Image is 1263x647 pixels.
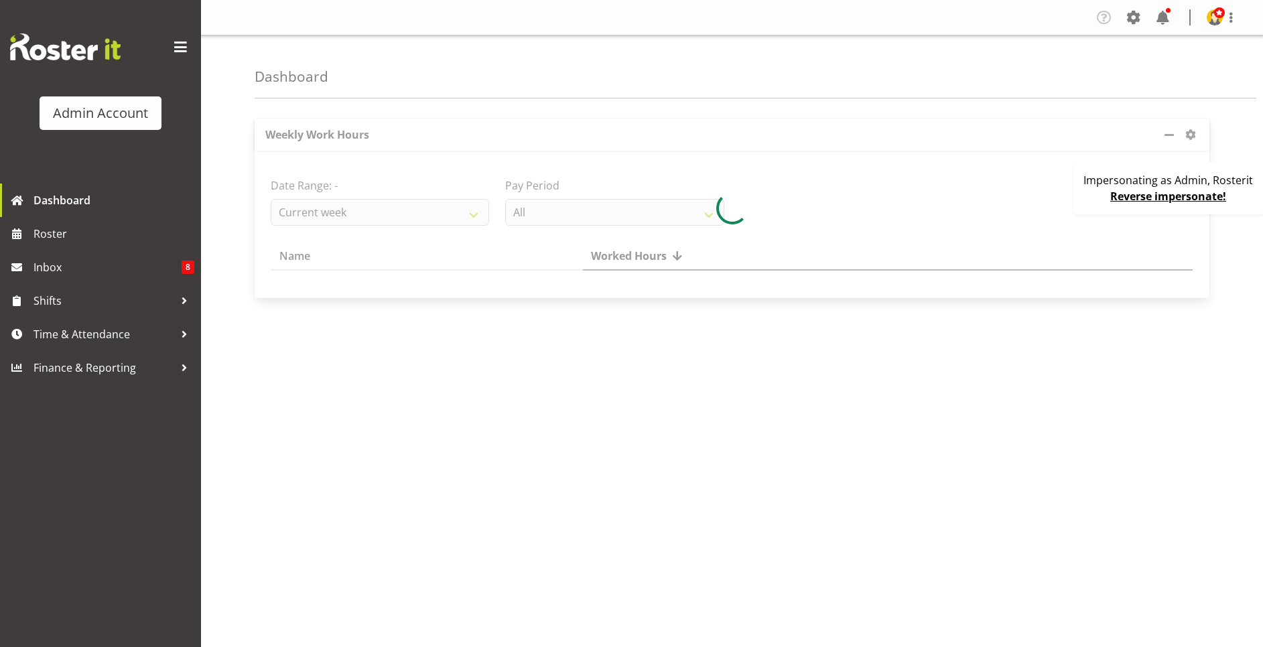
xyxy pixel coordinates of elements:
h4: Dashboard [255,69,328,84]
p: Impersonating as Admin, Rosterit [1083,172,1253,188]
span: 8 [182,261,194,274]
span: Shifts [34,291,174,311]
img: admin-rosteritf9cbda91fdf824d97c9d6345b1f660ea.png [1207,9,1223,25]
span: Dashboard [34,190,194,210]
span: Inbox [34,257,182,277]
img: Rosterit website logo [10,33,121,60]
div: Admin Account [53,103,148,123]
span: Roster [34,224,194,244]
span: Finance & Reporting [34,358,174,378]
a: Reverse impersonate! [1110,189,1226,204]
span: Time & Attendance [34,324,174,344]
